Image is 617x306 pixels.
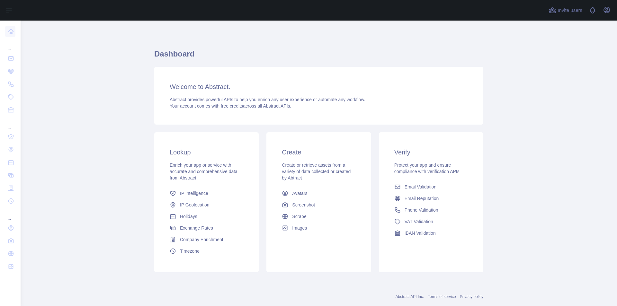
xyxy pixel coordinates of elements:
[558,7,582,14] span: Invite users
[167,199,246,211] a: IP Geolocation
[279,188,358,199] a: Avatars
[180,248,200,254] span: Timezone
[405,207,438,213] span: Phone Validation
[170,148,243,157] h3: Lookup
[428,294,456,299] a: Terms of service
[405,218,433,225] span: VAT Validation
[392,227,470,239] a: IBAN Validation
[392,181,470,193] a: Email Validation
[405,230,436,236] span: IBAN Validation
[392,193,470,204] a: Email Reputation
[292,225,307,231] span: Images
[292,202,315,208] span: Screenshot
[167,211,246,222] a: Holidays
[282,148,355,157] h3: Create
[405,195,439,202] span: Email Reputation
[392,204,470,216] a: Phone Validation
[5,39,15,51] div: ...
[279,199,358,211] a: Screenshot
[279,222,358,234] a: Images
[279,211,358,222] a: Scrape
[167,188,246,199] a: IP Intelligence
[5,208,15,221] div: ...
[221,103,243,109] span: free credits
[394,162,460,174] span: Protect your app and ensure compliance with verification APIs
[167,245,246,257] a: Timezone
[167,234,246,245] a: Company Enrichment
[180,225,213,231] span: Exchange Rates
[5,117,15,130] div: ...
[170,103,291,109] span: Your account comes with across all Abstract APIs.
[460,294,483,299] a: Privacy policy
[180,202,210,208] span: IP Geolocation
[180,213,197,220] span: Holidays
[292,190,307,197] span: Avatars
[170,82,468,91] h3: Welcome to Abstract.
[167,222,246,234] a: Exchange Rates
[405,184,436,190] span: Email Validation
[180,190,208,197] span: IP Intelligence
[180,236,223,243] span: Company Enrichment
[394,148,468,157] h3: Verify
[396,294,424,299] a: Abstract API Inc.
[547,5,584,15] button: Invite users
[170,162,237,180] span: Enrich your app or service with accurate and comprehensive data from Abstract
[292,213,306,220] span: Scrape
[282,162,351,180] span: Create or retrieve assets from a variety of data collected or created by Abtract
[170,97,365,102] span: Abstract provides powerful APIs to help you enrich any user experience or automate any workflow.
[392,216,470,227] a: VAT Validation
[154,49,483,64] h1: Dashboard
